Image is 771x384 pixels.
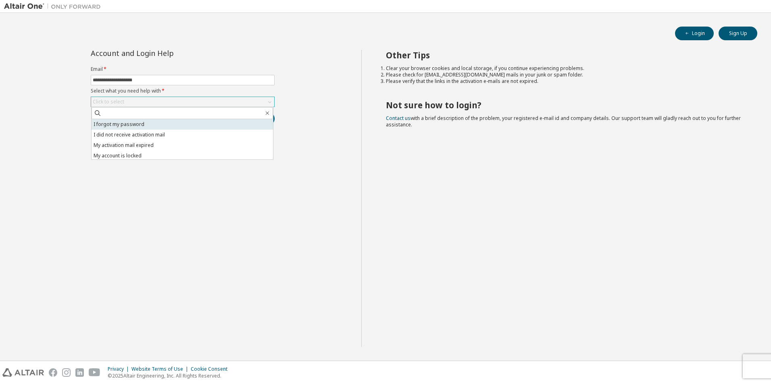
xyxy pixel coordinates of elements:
[386,115,741,128] span: with a brief description of the problem, your registered e-mail id and company details. Our suppo...
[108,366,131,372] div: Privacy
[675,27,714,40] button: Login
[386,78,743,85] li: Please verify that the links in the activation e-mails are not expired.
[108,372,232,379] p: © 2025 Altair Engineering, Inc. All Rights Reserved.
[386,100,743,110] h2: Not sure how to login?
[91,88,275,94] label: Select what you need help with
[386,72,743,78] li: Please check for [EMAIL_ADDRESS][DOMAIN_NAME] mails in your junk or spam folder.
[131,366,191,372] div: Website Terms of Use
[91,50,238,56] div: Account and Login Help
[89,368,100,377] img: youtube.svg
[386,115,411,122] a: Contact us
[62,368,71,377] img: instagram.svg
[75,368,84,377] img: linkedin.svg
[191,366,232,372] div: Cookie Consent
[386,50,743,60] h2: Other Tips
[91,97,274,107] div: Click to select
[4,2,105,10] img: Altair One
[92,119,273,130] li: I forgot my password
[91,66,275,72] label: Email
[2,368,44,377] img: altair_logo.svg
[386,65,743,72] li: Clear your browser cookies and local storage, if you continue experiencing problems.
[719,27,757,40] button: Sign Up
[93,99,124,105] div: Click to select
[49,368,57,377] img: facebook.svg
